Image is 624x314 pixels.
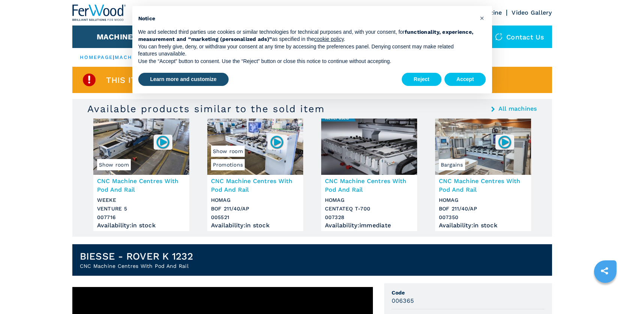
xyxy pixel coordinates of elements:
h3: HOMAG CENTATEQ T-700 007328 [325,196,413,222]
button: Close this notice [476,12,488,24]
h3: HOMAG BOF 211/40/AP 007350 [439,196,527,222]
span: Promotions [211,159,245,170]
h3: WEEKE VENTURE 5 007716 [97,196,186,222]
span: × [480,14,484,23]
iframe: Chat [592,280,618,308]
div: Availability : in stock [211,224,299,227]
img: CNC Machine Centres With Pod And Rail HOMAG BOF 211/40/AP [207,119,303,175]
h3: HOMAG BOF 211/40/AP 005521 [211,196,299,222]
a: machines [115,54,147,60]
p: We and selected third parties use cookies or similar technologies for technical purposes and, wit... [138,29,474,43]
h2: CNC Machine Centres With Pod And Rail [80,262,193,270]
img: 007716 [156,135,170,149]
a: cookie policy [314,36,344,42]
a: Video Gallery [512,9,552,16]
a: sharethis [595,261,614,280]
h3: CNC Machine Centres With Pod And Rail [325,177,413,194]
span: This item is already sold [106,76,225,84]
button: Learn more and customize [138,73,229,86]
h3: 006365 [392,296,414,305]
button: Reject [402,73,441,86]
h3: CNC Machine Centres With Pod And Rail [439,177,527,194]
img: 007350 [497,135,512,149]
a: All machines [498,106,537,112]
img: 005521 [269,135,284,149]
div: Availability : immediate [325,224,413,227]
a: CNC Machine Centres With Pod And Rail WEEKE VENTURE 5Show room007716CNC Machine Centres With Pod ... [93,119,189,231]
h2: Notice [138,15,474,23]
h1: BIESSE - ROVER K 1232 [80,250,193,262]
img: CNC Machine Centres With Pod And Rail HOMAG BOF 211/40/AP [435,119,531,175]
div: Availability : in stock [439,224,527,227]
span: Code [392,289,545,296]
img: Ferwood [72,5,126,21]
a: CNC Machine Centres With Pod And Rail HOMAG BOF 211/40/APBargains007350CNC Machine Centres With P... [435,119,531,231]
img: CNC Machine Centres With Pod And Rail WEEKE VENTURE 5 [93,119,189,175]
h3: Available products similar to the sold item [87,103,325,115]
a: HOMEPAGE [80,54,113,60]
button: Machines [97,32,138,41]
a: CNC Machine Centres With Pod And Rail HOMAG CENTATEQ T-700CNC Machine Centres With Pod And RailHO... [321,119,417,231]
p: Use the “Accept” button to consent. Use the “Reject” button or close this notice to continue with... [138,58,474,65]
img: Contact us [495,33,503,41]
span: Bargains [439,159,465,170]
strong: functionality, experience, measurement and “marketing (personalized ads)” [138,29,474,42]
button: Accept [444,73,486,86]
span: Show room [211,146,245,157]
div: Contact us [488,26,552,48]
div: Availability : in stock [97,224,186,227]
h3: CNC Machine Centres With Pod And Rail [211,177,299,194]
img: SoldProduct [82,72,97,87]
img: CNC Machine Centres With Pod And Rail HOMAG CENTATEQ T-700 [321,119,417,175]
p: You can freely give, deny, or withdraw your consent at any time by accessing the preferences pane... [138,43,474,58]
span: Show room [97,159,131,170]
h3: CNC Machine Centres With Pod And Rail [97,177,186,194]
span: | [113,54,114,60]
a: CNC Machine Centres With Pod And Rail HOMAG BOF 211/40/APPromotionsShow room005521CNC Machine Cen... [207,119,303,231]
